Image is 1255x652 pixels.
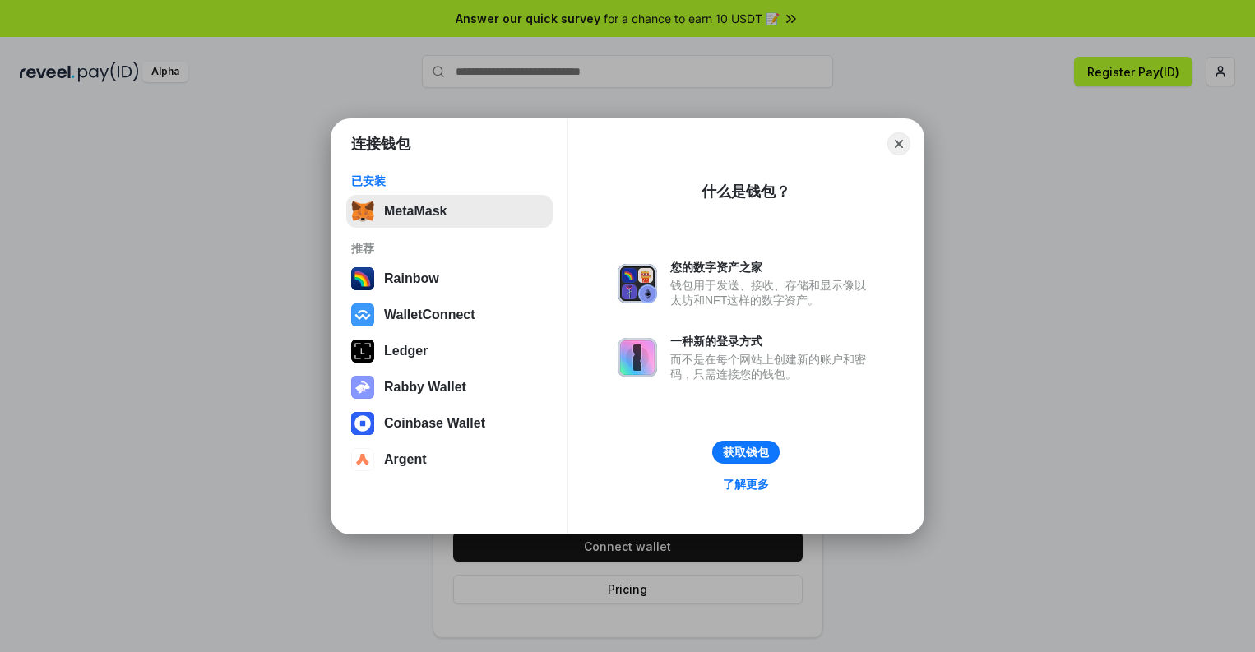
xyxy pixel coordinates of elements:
button: 获取钱包 [712,441,780,464]
button: Coinbase Wallet [346,407,553,440]
div: WalletConnect [384,308,475,322]
div: Rainbow [384,271,439,286]
button: Rainbow [346,262,553,295]
img: svg+xml,%3Csvg%20width%3D%2228%22%20height%3D%2228%22%20viewBox%3D%220%200%2028%2028%22%20fill%3D... [351,412,374,435]
img: svg+xml,%3Csvg%20xmlns%3D%22http%3A%2F%2Fwww.w3.org%2F2000%2Fsvg%22%20width%3D%2228%22%20height%3... [351,340,374,363]
img: svg+xml,%3Csvg%20width%3D%2228%22%20height%3D%2228%22%20viewBox%3D%220%200%2028%2028%22%20fill%3D... [351,448,374,471]
button: WalletConnect [346,298,553,331]
div: 了解更多 [723,477,769,492]
div: MetaMask [384,204,447,219]
div: Argent [384,452,427,467]
img: svg+xml,%3Csvg%20xmlns%3D%22http%3A%2F%2Fwww.w3.org%2F2000%2Fsvg%22%20fill%3D%22none%22%20viewBox... [618,338,657,377]
button: Rabby Wallet [346,371,553,404]
div: 一种新的登录方式 [670,334,874,349]
button: Ledger [346,335,553,368]
div: 推荐 [351,241,548,256]
button: Argent [346,443,553,476]
div: Rabby Wallet [384,380,466,395]
div: 已安装 [351,173,548,188]
img: svg+xml,%3Csvg%20width%3D%22120%22%20height%3D%22120%22%20viewBox%3D%220%200%20120%20120%22%20fil... [351,267,374,290]
img: svg+xml,%3Csvg%20xmlns%3D%22http%3A%2F%2Fwww.w3.org%2F2000%2Fsvg%22%20fill%3D%22none%22%20viewBox... [351,376,374,399]
img: svg+xml,%3Csvg%20xmlns%3D%22http%3A%2F%2Fwww.w3.org%2F2000%2Fsvg%22%20fill%3D%22none%22%20viewBox... [618,264,657,303]
a: 了解更多 [713,474,779,495]
div: Ledger [384,344,428,358]
img: svg+xml,%3Csvg%20fill%3D%22none%22%20height%3D%2233%22%20viewBox%3D%220%200%2035%2033%22%20width%... [351,200,374,223]
img: svg+xml,%3Csvg%20width%3D%2228%22%20height%3D%2228%22%20viewBox%3D%220%200%2028%2028%22%20fill%3D... [351,303,374,326]
div: Coinbase Wallet [384,416,485,431]
div: 钱包用于发送、接收、存储和显示像以太坊和NFT这样的数字资产。 [670,278,874,308]
h1: 连接钱包 [351,134,410,154]
div: 获取钱包 [723,445,769,460]
button: Close [887,132,910,155]
div: 什么是钱包？ [702,182,790,201]
div: 您的数字资产之家 [670,260,874,275]
div: 而不是在每个网站上创建新的账户和密码，只需连接您的钱包。 [670,352,874,381]
button: MetaMask [346,195,553,228]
